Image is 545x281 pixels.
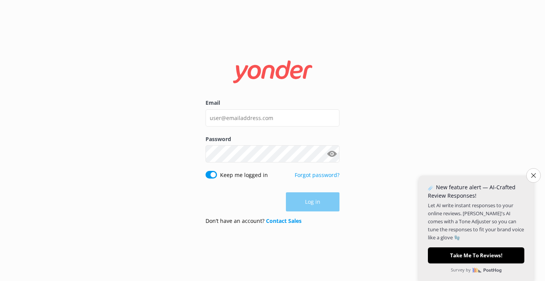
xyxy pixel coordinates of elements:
[206,135,339,143] label: Password
[206,217,302,225] p: Don’t have an account?
[295,171,339,179] a: Forgot password?
[220,171,268,179] label: Keep me logged in
[266,217,302,224] a: Contact Sales
[324,146,339,162] button: Show password
[206,99,339,107] label: Email
[206,109,339,127] input: user@emailaddress.com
